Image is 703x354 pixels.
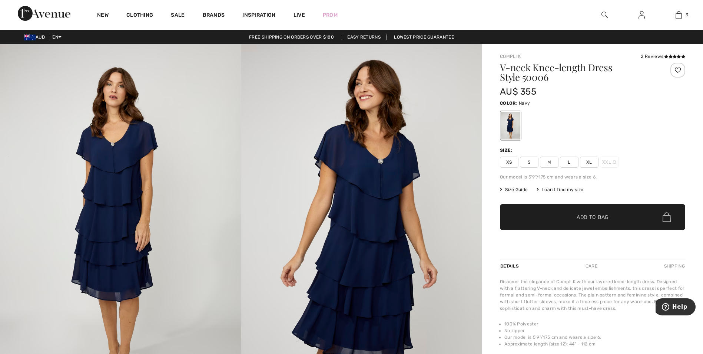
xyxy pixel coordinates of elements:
a: New [97,12,109,20]
a: Prom [323,11,338,19]
iframe: Opens a widget where you can find more information [656,298,696,317]
div: Details [500,259,521,273]
li: Approximate length (size 12): 44" - 112 cm [504,341,685,347]
span: Inspiration [242,12,275,20]
div: Our model is 5'9"/175 cm and wears a size 6. [500,174,685,180]
span: AUD [24,35,48,40]
div: Navy [501,112,520,140]
span: L [560,157,578,168]
div: Discover the elegance of Compli K with our layered knee-length dress. Designed with a flattering ... [500,278,685,312]
span: M [540,157,558,168]
img: Australian Dollar [24,35,36,40]
div: Size: [500,147,514,154]
a: Free shipping on orders over $180 [243,35,340,40]
a: Compli K [500,54,521,59]
a: Lowest Price Guarantee [388,35,460,40]
li: 100% Polyester [504,321,685,327]
span: S [520,157,538,168]
div: 2 Reviews [641,53,685,60]
span: XXL [600,157,619,168]
a: Live [294,11,305,19]
img: search the website [601,10,608,19]
img: My Info [639,10,645,19]
li: Our model is 5'9"/175 cm and wears a size 6. [504,334,685,341]
span: EN [52,35,62,40]
a: Clothing [126,12,153,20]
a: Sign In [633,10,651,20]
li: No zipper [504,327,685,334]
div: I can't find my size [537,186,583,193]
img: 1ère Avenue [18,6,70,21]
a: 3 [660,10,697,19]
span: Size Guide [500,186,528,193]
span: Add to Bag [577,213,609,221]
div: Shipping [662,259,685,273]
span: XS [500,157,518,168]
button: Add to Bag [500,204,685,230]
img: My Bag [676,10,682,19]
span: AU$ 355 [500,86,536,97]
h1: V-neck Knee-length Dress Style 50006 [500,63,654,82]
span: XL [580,157,598,168]
div: Care [579,259,604,273]
span: Color: [500,101,517,106]
a: Easy Returns [341,35,387,40]
span: Navy [519,101,530,106]
img: ring-m.svg [613,160,616,164]
img: Bag.svg [663,212,671,222]
a: Sale [171,12,185,20]
a: Brands [203,12,225,20]
span: 3 [686,12,688,18]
